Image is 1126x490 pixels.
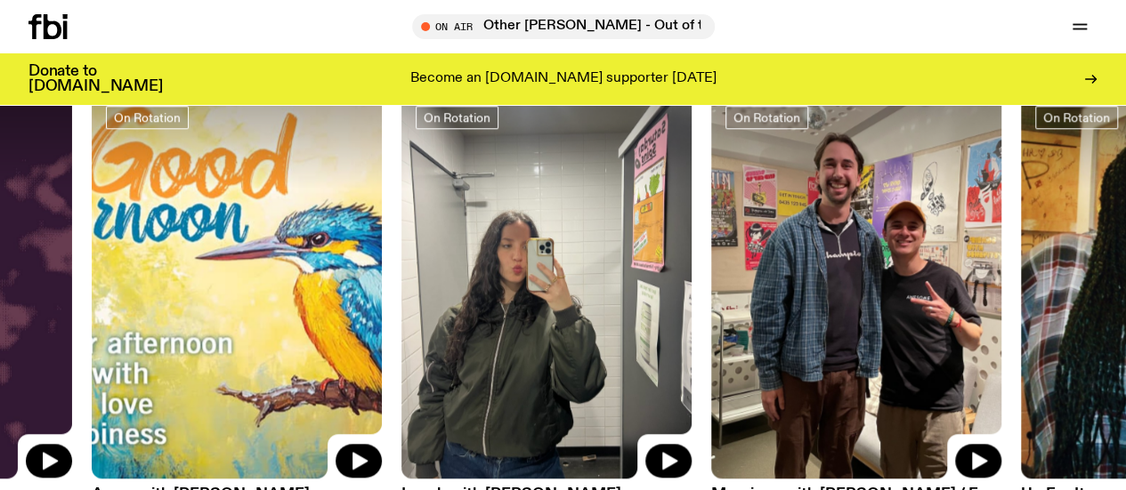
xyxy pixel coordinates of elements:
p: Become an [DOMAIN_NAME] supporter [DATE] [410,71,717,87]
a: On Rotation [416,106,498,129]
img: DOBBY and Ben in the fbi.radio studio, standing in front of some tour posters [711,92,1001,478]
a: On Rotation [106,106,189,129]
span: On Rotation [1043,111,1110,125]
span: On Rotation [733,111,800,125]
a: On Rotation [725,106,808,129]
button: On AirOther [PERSON_NAME] - Out of the Box [412,14,715,39]
span: On Rotation [424,111,490,125]
a: On Rotation [1035,106,1118,129]
span: On Rotation [114,111,181,125]
h3: Donate to [DOMAIN_NAME] [28,64,163,94]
